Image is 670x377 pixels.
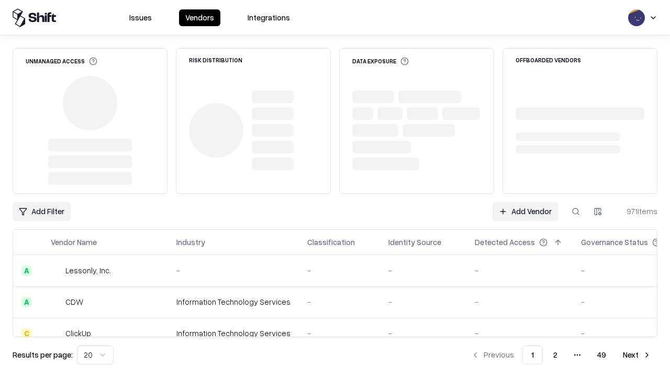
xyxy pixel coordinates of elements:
[176,265,291,276] div: -
[176,296,291,307] div: Information Technology Services
[388,237,441,248] div: Identity Source
[65,296,83,307] div: CDW
[51,237,97,248] div: Vendor Name
[307,296,372,307] div: -
[465,346,657,364] nav: pagination
[189,57,242,63] div: Risk Distribution
[307,328,372,339] div: -
[589,346,615,364] button: 49
[51,328,61,339] img: ClickUp
[388,265,458,276] div: -
[493,202,558,221] a: Add Vendor
[13,202,71,221] button: Add Filter
[475,328,564,339] div: -
[516,57,581,63] div: Offboarded Vendors
[388,328,458,339] div: -
[123,9,158,26] button: Issues
[65,265,111,276] div: Lessonly, Inc.
[307,237,355,248] div: Classification
[522,346,543,364] button: 1
[176,328,291,339] div: Information Technology Services
[388,296,458,307] div: -
[475,296,564,307] div: -
[545,346,566,364] button: 2
[307,265,372,276] div: -
[241,9,296,26] button: Integrations
[475,237,535,248] div: Detected Access
[51,297,61,307] img: CDW
[179,9,220,26] button: Vendors
[21,328,32,339] div: C
[51,265,61,276] img: Lessonly, Inc.
[352,57,409,65] div: Data Exposure
[13,349,73,360] p: Results per page:
[26,57,97,65] div: Unmanaged Access
[616,206,657,217] div: 971 items
[475,265,564,276] div: -
[21,297,32,307] div: A
[21,265,32,276] div: A
[581,237,648,248] div: Governance Status
[176,237,205,248] div: Industry
[65,328,91,339] div: ClickUp
[617,346,657,364] button: Next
